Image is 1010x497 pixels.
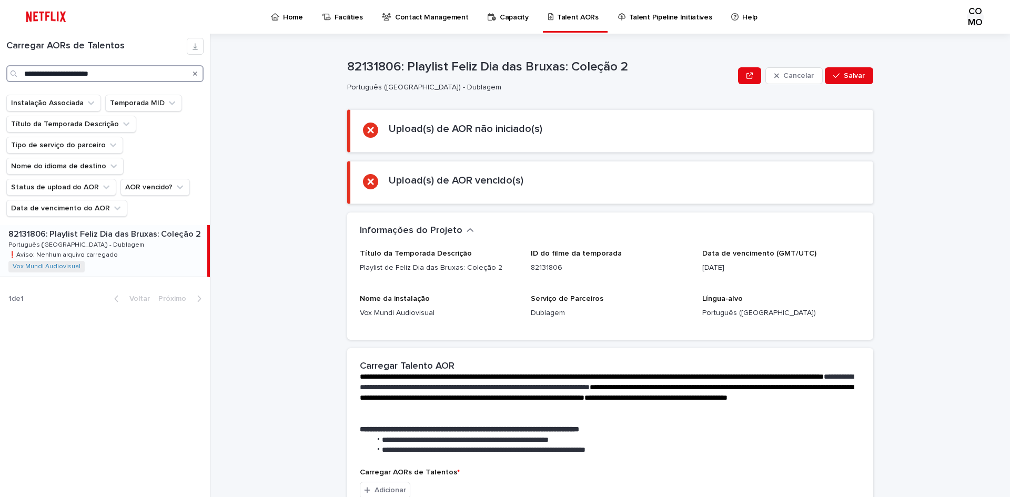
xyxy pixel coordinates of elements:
[6,41,125,50] font: Carregar AORs de Talentos
[360,226,462,235] font: Informações do Projeto
[154,294,210,303] button: Próximo
[360,361,454,371] font: Carregar Talento AOR
[6,200,127,217] button: Data de vencimento do AOR
[12,295,21,302] font: de
[6,158,124,175] button: Nome do idioma de destino
[158,295,186,302] font: Próximo
[6,116,136,133] button: Título da Temporada Descrição
[347,84,501,91] font: Português ([GEOGRAPHIC_DATA]) - Dublagem
[8,295,12,302] font: 1
[702,250,816,257] font: Data de vencimento (GMT/UTC)
[347,60,628,73] font: 82131806: Playlist Feliz Dia das Bruxas: Coleção 2
[360,225,474,237] button: Informações do Projeto
[120,179,190,196] button: AOR vencido?
[702,264,724,271] font: [DATE]
[6,179,116,196] button: Status de upload do AOR
[375,486,406,494] font: Adicionar
[8,230,201,238] font: 82131806: Playlist Feliz Dia das Bruxas: Coleção 2
[531,250,622,257] font: ID do filme da temporada
[702,295,743,302] font: Língua-alvo
[360,264,502,271] font: Playlist de Feliz Dia das Bruxas: Coleção 2
[8,242,144,248] font: Português ([GEOGRAPHIC_DATA]) - Dublagem
[531,264,562,271] font: 82131806
[6,95,101,111] button: Instalação Associada
[783,72,814,79] font: Cancelar
[844,72,865,79] font: Salvar
[105,95,182,111] button: Temporada MID
[8,252,118,258] font: ❗️Aviso: Nenhum arquivo carregado
[531,309,565,317] font: Dublagem
[968,7,982,28] font: COMO
[21,6,71,27] img: ifQbXi3ZQGMSEF7WDB7W
[360,469,457,476] font: Carregar AORs de Talentos
[21,295,24,302] font: 1
[13,263,80,270] font: Vox Mundi Audiovisual
[129,295,150,302] font: Voltar
[765,67,823,84] button: Cancelar
[389,124,542,134] font: Upload(s) de AOR não iniciado(s)
[13,263,80,270] a: Vox Mundi Audiovisual
[389,175,523,186] font: Upload(s) de AOR vencido(s)
[106,294,154,303] button: Voltar
[360,309,435,317] font: Vox Mundi Audiovisual
[531,295,603,302] font: Serviço de Parceiros
[702,309,816,317] font: Português ([GEOGRAPHIC_DATA])
[360,250,472,257] font: Título da Temporada Descrição
[6,65,204,82] input: Procurar
[360,295,430,302] font: Nome da instalação
[6,137,123,154] button: Tipo de serviço do parceiro
[825,67,873,84] button: Salvar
